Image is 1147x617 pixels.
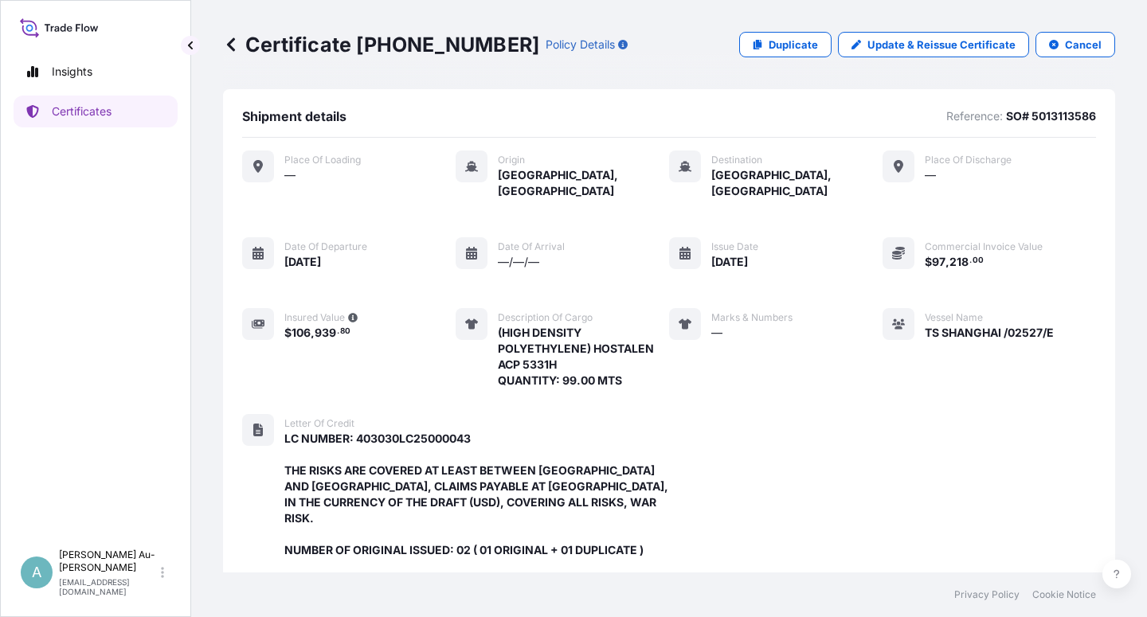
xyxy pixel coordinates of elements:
[932,256,945,267] span: 97
[284,154,361,166] span: Place of Loading
[954,588,1020,601] a: Privacy Policy
[1035,32,1115,57] button: Cancel
[32,564,41,580] span: A
[945,256,949,267] span: ,
[498,311,593,324] span: Description of cargo
[1032,588,1096,601] a: Cookie Notice
[546,37,615,53] p: Policy Details
[498,167,669,199] span: [GEOGRAPHIC_DATA], [GEOGRAPHIC_DATA]
[284,417,354,430] span: Letter of Credit
[1065,37,1102,53] p: Cancel
[14,96,178,127] a: Certificates
[284,327,292,338] span: $
[1006,108,1096,124] p: SO# 5013113586
[59,549,158,574] p: [PERSON_NAME] Au-[PERSON_NAME]
[337,329,339,334] span: .
[284,254,321,270] span: [DATE]
[284,240,367,253] span: Date of departure
[242,108,346,124] span: Shipment details
[223,32,539,57] p: Certificate [PHONE_NUMBER]
[973,258,984,264] span: 00
[292,327,311,338] span: 106
[925,167,936,183] span: —
[925,311,983,324] span: Vessel Name
[711,167,883,199] span: [GEOGRAPHIC_DATA], [GEOGRAPHIC_DATA]
[311,327,315,338] span: ,
[711,311,793,324] span: Marks & Numbers
[59,577,158,596] p: [EMAIL_ADDRESS][DOMAIN_NAME]
[498,254,539,270] span: —/—/—
[14,56,178,88] a: Insights
[711,325,722,341] span: —
[52,64,92,80] p: Insights
[284,311,345,324] span: Insured Value
[925,240,1043,253] span: Commercial Invoice Value
[946,108,1003,124] p: Reference:
[284,431,669,558] span: LC NUMBER: 403030LC25000043 THE RISKS ARE COVERED AT LEAST BETWEEN [GEOGRAPHIC_DATA] AND [GEOGRAP...
[838,32,1029,57] a: Update & Reissue Certificate
[969,258,972,264] span: .
[498,240,565,253] span: Date of arrival
[769,37,818,53] p: Duplicate
[498,154,525,166] span: Origin
[925,325,1054,341] span: TS SHANGHAI /02527/E
[52,103,112,119] p: Certificates
[711,154,762,166] span: Destination
[498,325,669,389] span: (HIGH DENSITY POLYETHYLENE) HOSTALEN ACP 5331H QUANTITY: 99.00 MTS
[925,154,1012,166] span: Place of discharge
[925,256,932,267] span: $
[340,329,350,334] span: 80
[711,240,758,253] span: Issue Date
[867,37,1016,53] p: Update & Reissue Certificate
[315,327,336,338] span: 939
[739,32,832,57] a: Duplicate
[949,256,969,267] span: 218
[711,254,748,270] span: [DATE]
[284,167,296,183] span: —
